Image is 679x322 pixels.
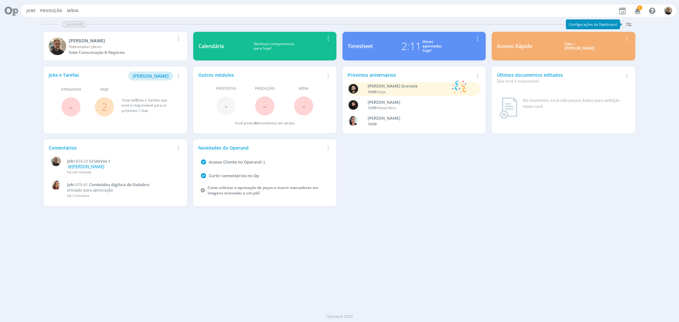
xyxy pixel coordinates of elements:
div: Próximos aniversários [348,72,473,78]
a: Como solicitar a aprovação de peças e inserir marcadores em imagens anexadas a um job? [208,185,318,196]
button: Produção [38,8,64,13]
span: [PERSON_NAME] [133,73,169,79]
div: Outros módulos [198,72,324,78]
span: há 2 minutos [67,193,89,198]
div: Videomaker pleno [69,44,174,50]
div: Nenhum compromisso para hoje! [224,42,324,51]
span: Propostas [216,86,236,91]
a: Jobs [26,8,36,13]
img: R [664,7,672,15]
span: 12/09 [368,105,377,110]
span: 0 [255,121,257,125]
span: - [224,99,228,113]
img: B [349,84,358,94]
a: [PERSON_NAME] [128,73,173,79]
div: Novidades do Operand [198,144,324,151]
div: Jobs > [PERSON_NAME] [537,42,623,51]
p: enviado para aprovação [67,188,178,193]
a: Curtir comentários no Op [209,173,259,178]
a: Acesso Cliente no Operand :) [209,159,265,165]
button: Jobs [25,8,38,13]
div: Comentários [49,144,174,151]
div: No momento, você não possui dados para exibição neste card. [523,97,627,110]
span: 1824.23 [74,158,88,164]
img: dashboard_not_found.png [499,97,518,119]
button: 1 [631,5,644,17]
div: - [368,105,471,111]
span: há um minuto [67,170,91,174]
img: V [51,180,61,190]
div: Calendário [198,42,224,50]
span: - [263,99,266,113]
button: [PERSON_NAME] [128,72,173,80]
span: 19/09 [368,122,377,126]
span: Hoje [378,89,386,94]
div: Você possui documentos em atraso [235,121,295,126]
span: Dashboard [62,22,87,27]
div: Caroline Fagundes Pieczarka [368,115,471,122]
a: Timesheet2:11Horasapontadashoje! [343,32,486,60]
span: Atrasados [61,87,81,92]
img: L [349,100,358,110]
div: Acesso Rápido [497,42,532,50]
span: - [302,99,305,113]
span: Produção [255,86,275,91]
span: Mídia [299,86,308,91]
div: Luana da Silva de Andrade [368,99,471,106]
a: Mídia [67,8,78,13]
span: Sexta-feira [378,105,396,110]
div: 2:11 [401,38,421,54]
div: Timesheet [348,42,373,50]
div: - [368,89,449,95]
div: Horas apontadas hoje! [422,39,442,53]
span: 1479.41 [74,182,88,187]
span: 10/09 [368,89,377,94]
a: Produção [40,8,62,13]
img: R [51,157,61,166]
img: R [49,38,66,55]
a: Job1479.41Conteúdos digitais de Outubro [67,182,178,187]
span: Hoje [100,87,109,92]
a: 2 [102,100,107,114]
div: Jobs e Tarefas [49,72,174,80]
div: Configurações da Dashboard [566,19,620,29]
button: Mídia [65,8,80,13]
div: Sobe Comunicação & Negócios [69,50,174,55]
span: 1 [637,5,642,10]
button: R [664,5,673,16]
span: 7 [135,98,137,102]
div: Total de Jobs e Tarefas que você é responsável para os próximos 7 dias [122,98,175,114]
div: Que você é responsável [497,78,623,84]
a: Job1824.23Criativos 1 [67,159,178,164]
span: @[PERSON_NAME] [68,164,104,169]
span: Criativos 1 [89,158,110,164]
div: Bruno Corralo Granata [368,83,449,89]
span: Conteúdos digitais de Outubro [89,182,149,187]
div: Últimos documentos editados [497,72,623,84]
a: R[PERSON_NAME]Videomaker plenoSobe Comunicação & Negócios [44,32,187,60]
img: C [349,116,358,126]
div: Rodrigo Bilheri [69,37,174,44]
span: - [69,100,73,114]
